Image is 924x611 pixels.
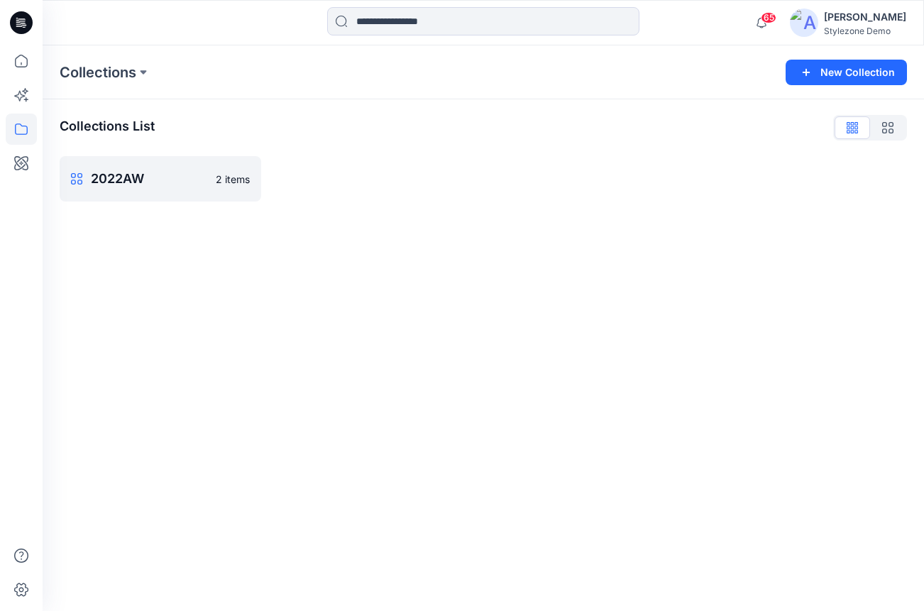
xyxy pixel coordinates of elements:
span: 65 [761,12,776,23]
div: Stylezone Demo [824,26,906,36]
button: New Collection [786,60,907,85]
img: avatar [790,9,818,37]
p: Collections List [60,116,155,139]
a: Collections [60,62,136,82]
a: 2022AW2 items [60,156,261,202]
p: 2 items [216,172,250,187]
p: 2022AW [91,169,207,189]
div: [PERSON_NAME] [824,9,906,26]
